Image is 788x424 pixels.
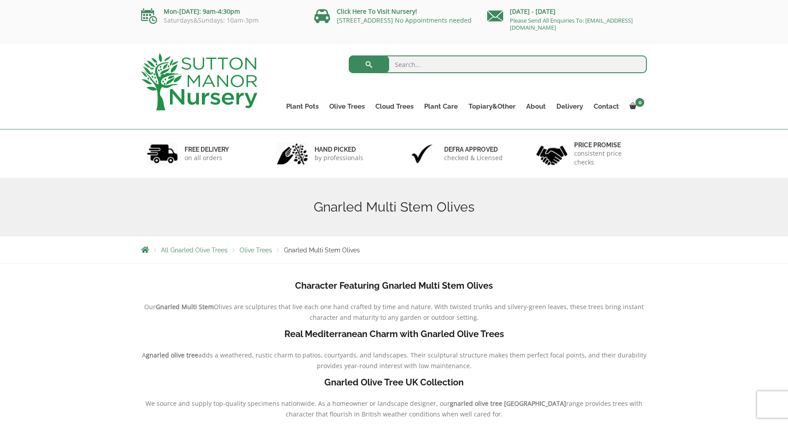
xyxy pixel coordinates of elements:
p: Mon-[DATE]: 9am-4:30pm [141,6,301,17]
span: adds a weathered, rustic charm to patios, courtyards, and landscapes. Their sculptural structure ... [198,351,646,370]
a: Contact [588,100,624,113]
img: 1.jpg [147,142,178,165]
p: Saturdays&Sundays: 10am-3pm [141,17,301,24]
img: logo [141,53,257,110]
span: Olives are sculptures that live each one hand crafted by time and nature. With twisted trunks and... [214,302,644,322]
b: gnarled olive tree [GEOGRAPHIC_DATA] [450,399,566,408]
img: 3.jpg [406,142,437,165]
span: We source and supply top-quality specimens nationwide. As a homeowner or landscape designer, our [146,399,450,408]
a: All Gnarled Olive Trees [161,247,228,254]
nav: Breadcrumbs [141,246,647,253]
h6: hand picked [315,145,363,153]
b: Character Featuring Gnarled Multi Stem Olives [295,280,493,291]
a: Plant Care [419,100,463,113]
span: 0 [635,98,644,107]
a: Cloud Trees [370,100,419,113]
b: Gnarled Multi Stem [156,302,214,311]
a: About [521,100,551,113]
h6: Defra approved [444,145,503,153]
img: 2.jpg [277,142,308,165]
b: Gnarled Olive Tree UK Collection [324,377,464,388]
a: [STREET_ADDRESS] No Appointments needed [337,16,472,24]
input: Search... [349,55,647,73]
span: Our [144,302,156,311]
a: Olive Trees [240,247,272,254]
a: Olive Trees [324,100,370,113]
a: Plant Pots [281,100,324,113]
a: Please Send All Enquiries To: [EMAIL_ADDRESS][DOMAIN_NAME] [510,16,633,31]
a: Topiary&Other [463,100,521,113]
p: on all orders [185,153,229,162]
span: A [142,351,146,359]
h1: Gnarled Multi Stem Olives [141,199,647,215]
p: consistent price checks [574,149,642,167]
h6: Price promise [574,141,642,149]
b: gnarled olive tree [146,351,198,359]
a: 0 [624,100,647,113]
p: [DATE] - [DATE] [487,6,647,17]
h6: FREE DELIVERY [185,145,229,153]
p: by professionals [315,153,363,162]
span: Gnarled Multi Stem Olives [284,247,360,254]
p: checked & Licensed [444,153,503,162]
b: Real Mediterranean Charm with Gnarled Olive Trees [284,329,504,339]
a: Delivery [551,100,588,113]
a: Click Here To Visit Nursery! [337,7,417,16]
img: 4.jpg [536,140,567,167]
